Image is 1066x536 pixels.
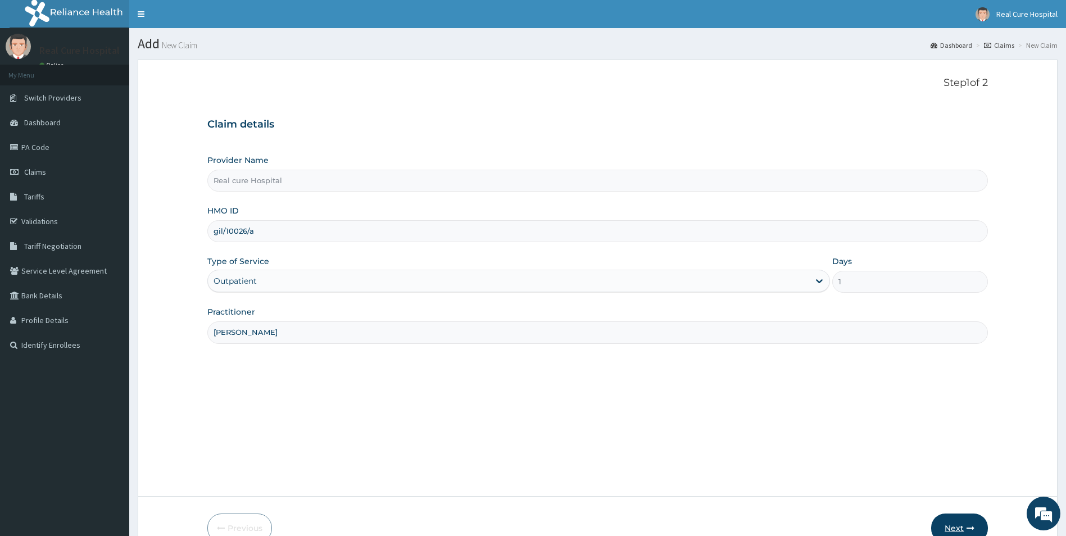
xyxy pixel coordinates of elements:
img: User Image [6,34,31,59]
label: Type of Service [207,256,269,267]
div: Chat with us now [58,63,189,78]
small: New Claim [160,41,197,49]
input: Enter HMO ID [207,220,988,242]
h1: Add [138,37,1058,51]
a: Online [39,61,66,69]
label: Provider Name [207,155,269,166]
span: Real Cure Hospital [996,9,1058,19]
p: Real Cure Hospital [39,46,120,56]
span: Claims [24,167,46,177]
span: Dashboard [24,117,61,128]
p: Step 1 of 2 [207,77,988,89]
span: Tariff Negotiation [24,241,81,251]
a: Claims [984,40,1014,50]
span: Switch Providers [24,93,81,103]
span: Tariffs [24,192,44,202]
a: Dashboard [931,40,972,50]
label: Practitioner [207,306,255,317]
label: HMO ID [207,205,239,216]
textarea: Type your message and hit 'Enter' [6,307,214,346]
span: We're online! [65,142,155,255]
li: New Claim [1015,40,1058,50]
h3: Claim details [207,119,988,131]
img: d_794563401_company_1708531726252_794563401 [21,56,46,84]
label: Days [832,256,852,267]
div: Minimize live chat window [184,6,211,33]
input: Enter Name [207,321,988,343]
div: Outpatient [214,275,257,287]
img: User Image [976,7,990,21]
